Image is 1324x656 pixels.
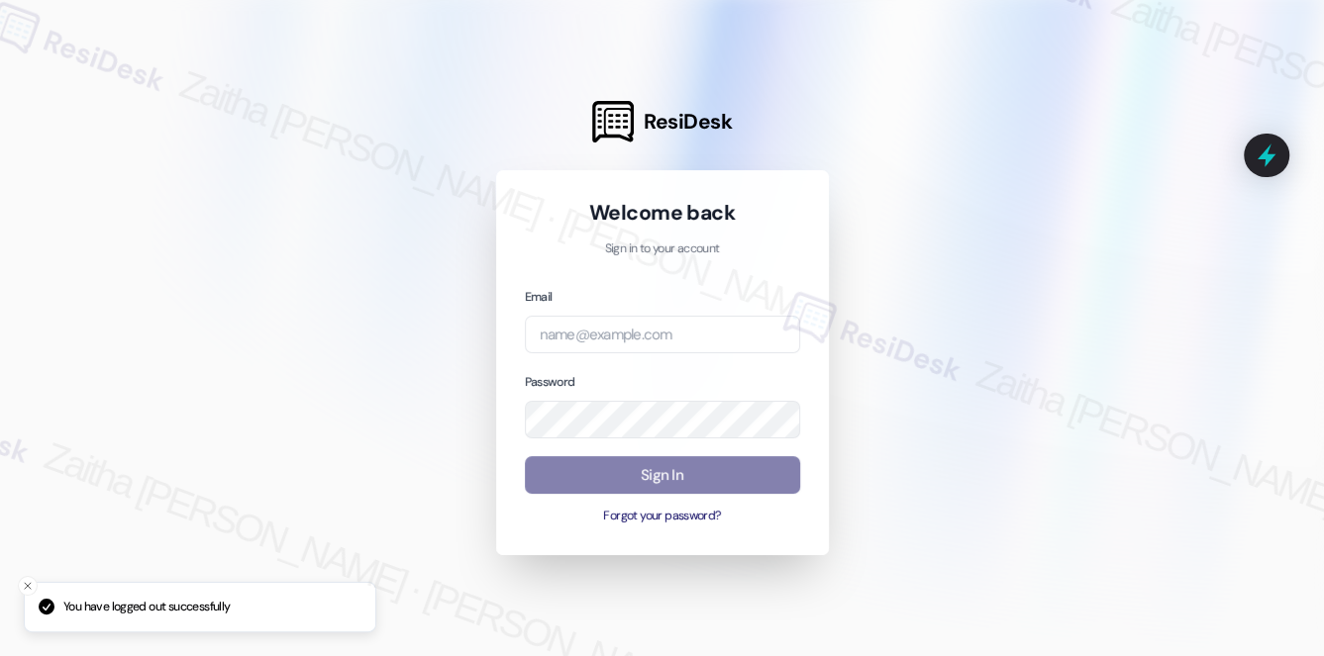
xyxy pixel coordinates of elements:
button: Sign In [525,456,800,495]
h1: Welcome back [525,199,800,227]
label: Email [525,289,553,305]
input: name@example.com [525,316,800,354]
p: You have logged out successfully [63,599,230,616]
img: ResiDesk Logo [592,101,634,142]
span: ResiDesk [644,108,732,136]
button: Forgot your password? [525,508,800,525]
button: Close toast [18,576,38,596]
label: Password [525,374,575,390]
p: Sign in to your account [525,240,800,258]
